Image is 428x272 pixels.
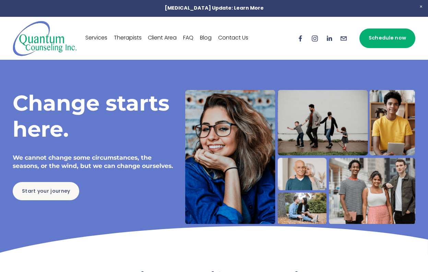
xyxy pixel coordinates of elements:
[359,29,415,48] a: Schedule now
[13,20,77,56] img: Quantum Counseling Inc. | Change starts here.
[297,35,304,42] a: Facebook
[183,33,193,44] a: FAQ
[85,33,107,44] a: Services
[340,35,347,42] a: info@quantumcounselinginc.com
[13,154,174,170] h4: We cannot change some circumstances, the seasons, or the wind, but we can change ourselves.
[13,182,79,200] a: Start your journey
[13,90,174,143] h1: Change starts here.
[114,33,142,44] a: Therapists
[311,35,319,42] a: Instagram
[200,33,212,44] a: Blog
[218,33,248,44] a: Contact Us
[325,35,333,42] a: LinkedIn
[148,33,177,44] a: Client Area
